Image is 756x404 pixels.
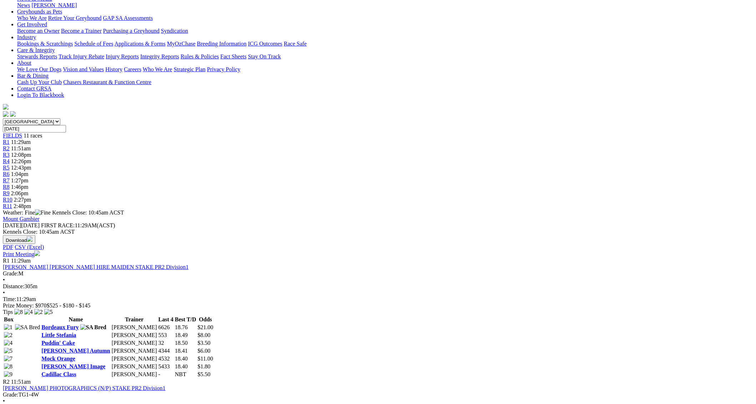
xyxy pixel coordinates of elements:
img: logo-grsa-white.png [3,104,9,110]
a: Contact GRSA [17,86,51,92]
a: Bordeaux Fury [41,324,78,330]
a: R8 [3,184,10,190]
a: Syndication [161,28,188,34]
a: Chasers Restaurant & Function Centre [63,79,151,85]
a: R7 [3,177,10,183]
div: 305m [3,283,753,290]
span: R1 [3,139,10,145]
a: R11 [3,203,12,209]
td: [PERSON_NAME] [111,363,157,370]
div: Care & Integrity [17,53,753,60]
td: 18.50 [174,340,197,347]
div: Prize Money: $970 [3,302,753,309]
a: Little Stefania [41,332,76,338]
img: 2 [4,332,12,338]
td: 4344 [158,347,174,354]
div: About [17,66,753,73]
img: 5 [4,348,12,354]
img: Fine [35,209,51,216]
span: 12:43pm [11,165,31,171]
a: Schedule of Fees [74,41,113,47]
a: Stay On Track [248,53,281,59]
a: Who We Are [143,66,172,72]
span: Distance: [3,283,24,289]
span: R1 [3,258,10,264]
img: 9 [4,371,12,378]
span: $8.00 [198,332,210,338]
span: R4 [3,158,10,164]
a: Cash Up Your Club [17,79,62,85]
span: 11 races [24,133,42,139]
span: $5.50 [198,371,210,377]
a: [PERSON_NAME] Image [41,363,105,369]
a: Vision and Values [63,66,104,72]
a: Get Involved [17,21,47,27]
span: 1:27pm [11,177,29,183]
span: FIRST RACE: [41,222,75,228]
span: Tips [3,309,13,315]
th: Odds [197,316,214,323]
a: CSV (Excel) [15,244,44,250]
a: Careers [124,66,141,72]
img: 4 [24,309,33,315]
td: 32 [158,340,174,347]
td: 18.40 [174,355,197,362]
span: [DATE] [3,222,40,228]
a: Integrity Reports [140,53,179,59]
span: R2 [3,145,10,151]
img: 7 [4,356,12,362]
a: R9 [3,190,10,196]
a: [PERSON_NAME] Autumn [41,348,110,354]
a: Breeding Information [197,41,247,47]
span: Weather: Fine [3,209,52,216]
a: Fact Sheets [220,53,247,59]
span: 1:04pm [11,171,29,177]
a: FIELDS [3,133,22,139]
img: 5 [44,309,53,315]
th: Best T/D [174,316,197,323]
a: News [17,2,30,8]
td: 5433 [158,363,174,370]
td: 18.76 [174,324,197,331]
span: 11:51am [11,379,31,385]
a: We Love Our Dogs [17,66,61,72]
a: Rules & Policies [181,53,219,59]
a: [PERSON_NAME] [PERSON_NAME] HIRE MAIDEN STAKE PR2 Division1 [3,264,189,270]
a: Track Injury Rebate [59,53,104,59]
span: R10 [3,197,12,203]
img: download.svg [27,236,32,242]
div: News & Media [17,2,753,9]
span: $6.00 [198,348,210,354]
a: About [17,60,31,66]
a: Become a Trainer [61,28,102,34]
td: 18.41 [174,347,197,354]
div: Bar & Dining [17,79,753,86]
div: Industry [17,41,753,47]
img: 1 [4,324,12,331]
span: $21.00 [198,324,213,330]
span: Grade: [3,270,19,276]
a: Retire Your Greyhound [48,15,102,21]
div: 11:29am [3,296,753,302]
span: Time: [3,296,16,302]
a: Print Meeting [3,251,40,257]
a: History [105,66,122,72]
a: R3 [3,152,10,158]
button: Download [3,235,35,244]
a: R5 [3,165,10,171]
img: 4 [4,340,12,346]
td: - [158,371,174,378]
a: Privacy Policy [207,66,240,72]
span: 12:26pm [11,158,31,164]
input: Select date [3,125,66,133]
span: 2:48pm [14,203,31,209]
div: M [3,270,753,277]
td: NBT [174,371,197,378]
a: Login To Blackbook [17,92,64,98]
a: Injury Reports [106,53,139,59]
